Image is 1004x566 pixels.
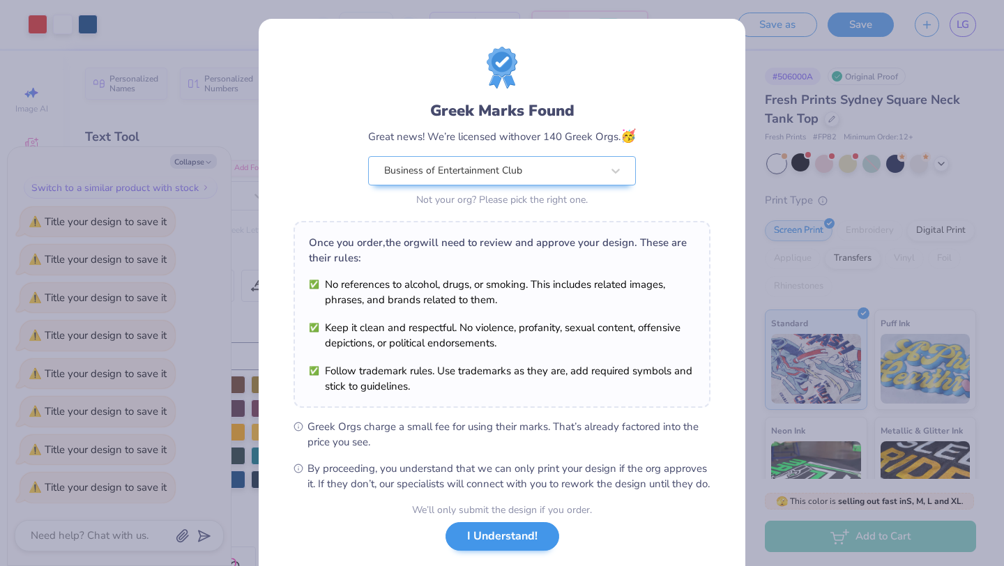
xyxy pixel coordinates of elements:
li: Follow trademark rules. Use trademarks as they are, add required symbols and stick to guidelines. [309,363,695,394]
img: license-marks-badge.png [487,47,517,89]
span: Greek Orgs charge a small fee for using their marks. That’s already factored into the price you see. [307,419,710,450]
span: 🥳 [621,128,636,144]
div: Not your org? Please pick the right one. [368,192,636,207]
div: We’ll only submit the design if you order. [412,503,592,517]
button: I Understand! [446,522,559,551]
div: Greek Marks Found [368,100,636,122]
li: No references to alcohol, drugs, or smoking. This includes related images, phrases, and brands re... [309,277,695,307]
li: Keep it clean and respectful. No violence, profanity, sexual content, offensive depictions, or po... [309,320,695,351]
div: Great news! We’re licensed with over 140 Greek Orgs. [368,127,636,146]
div: Once you order, the org will need to review and approve your design. These are their rules: [309,235,695,266]
span: By proceeding, you understand that we can only print your design if the org approves it. If they ... [307,461,710,491]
